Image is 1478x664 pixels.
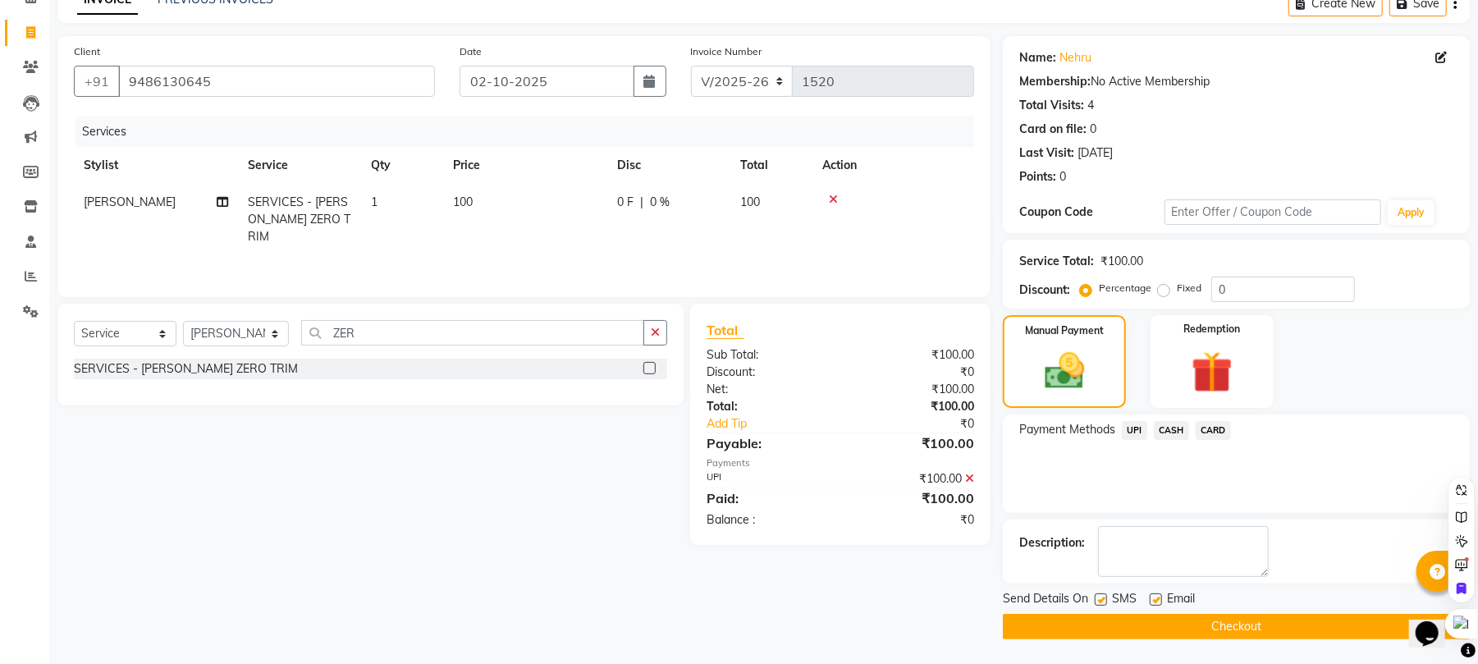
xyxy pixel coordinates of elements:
div: Service Total: [1019,253,1094,270]
th: Action [812,147,974,184]
div: ₹100.00 [840,381,986,398]
th: Service [238,147,361,184]
label: Percentage [1099,281,1151,295]
span: CARD [1196,421,1231,440]
div: Sub Total: [694,346,840,364]
span: UPI [1122,421,1147,440]
div: ₹100.00 [840,488,986,508]
label: Date [460,44,482,59]
th: Total [730,147,812,184]
div: Description: [1019,534,1085,552]
div: Total Visits: [1019,97,1084,114]
div: Payments [707,456,974,470]
span: 0 % [650,194,670,211]
span: 1 [371,195,378,209]
div: Coupon Code [1019,204,1164,221]
span: 0 F [617,194,634,211]
div: [DATE] [1078,144,1113,162]
div: UPI [694,470,840,488]
label: Fixed [1177,281,1201,295]
div: 4 [1087,97,1094,114]
th: Stylist [74,147,238,184]
iframe: chat widget [1409,598,1462,648]
div: Membership: [1019,73,1091,90]
input: Search or Scan [301,320,644,346]
label: Manual Payment [1025,323,1104,338]
th: Price [443,147,607,184]
span: Total [707,322,744,339]
div: Name: [1019,49,1056,66]
div: ₹100.00 [840,433,986,453]
span: CASH [1154,421,1189,440]
button: +91 [74,66,120,97]
input: Enter Offer / Coupon Code [1165,199,1381,225]
label: Invoice Number [691,44,762,59]
div: ₹0 [865,415,986,433]
div: ₹0 [840,364,986,381]
span: Payment Methods [1019,421,1115,438]
div: Last Visit: [1019,144,1074,162]
div: 0 [1059,168,1066,185]
div: Paid: [694,488,840,508]
span: 100 [740,195,760,209]
div: ₹100.00 [840,470,986,488]
label: Client [74,44,100,59]
div: ₹100.00 [840,346,986,364]
div: Total: [694,398,840,415]
div: Net: [694,381,840,398]
div: Discount: [694,364,840,381]
div: ₹0 [840,511,986,529]
div: No Active Membership [1019,73,1453,90]
label: Redemption [1183,322,1240,337]
a: Add Tip [694,415,865,433]
div: 0 [1090,121,1096,138]
div: Services [76,117,986,147]
div: ₹100.00 [1100,253,1143,270]
span: Email [1167,590,1195,611]
a: Nehru [1059,49,1091,66]
span: SMS [1112,590,1137,611]
button: Checkout [1003,614,1470,639]
img: _gift.svg [1178,346,1246,398]
button: Apply [1388,200,1435,225]
input: Search by Name/Mobile/Email/Code [118,66,435,97]
span: 100 [453,195,473,209]
div: Points: [1019,168,1056,185]
span: | [640,194,643,211]
div: SERVICES - [PERSON_NAME] ZERO TRIM [74,360,298,378]
div: ₹100.00 [840,398,986,415]
th: Qty [361,147,443,184]
span: SERVICES - [PERSON_NAME] ZERO TRIM [248,195,350,244]
span: Send Details On [1003,590,1088,611]
div: Discount: [1019,282,1070,299]
div: Card on file: [1019,121,1087,138]
img: _cash.svg [1032,348,1097,394]
div: Balance : [694,511,840,529]
span: [PERSON_NAME] [84,195,176,209]
th: Disc [607,147,730,184]
div: Payable: [694,433,840,453]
